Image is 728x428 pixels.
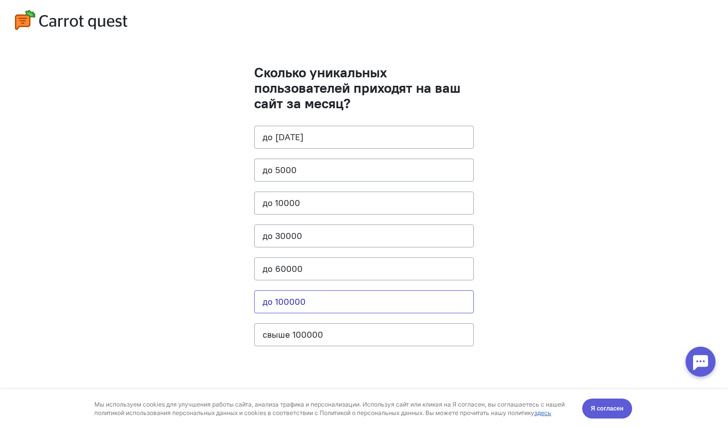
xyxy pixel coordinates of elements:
[254,257,474,280] button: до 60000
[15,10,127,30] img: logo
[254,65,474,111] h1: Сколько уникальных пользователей приходят на ваш сайт за месяц?
[254,192,474,214] button: до 10000
[582,9,632,29] button: Я согласен
[254,290,474,313] button: до 100000
[591,14,624,24] span: Я согласен
[254,126,474,149] button: до [DATE]
[534,20,551,27] a: здесь
[94,11,571,28] div: Мы используем cookies для улучшения работы сайта, анализа трафика и персонализации. Используя сай...
[254,159,474,182] button: до 5000
[254,323,474,346] button: свыше 100000
[254,224,474,247] button: до 30000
